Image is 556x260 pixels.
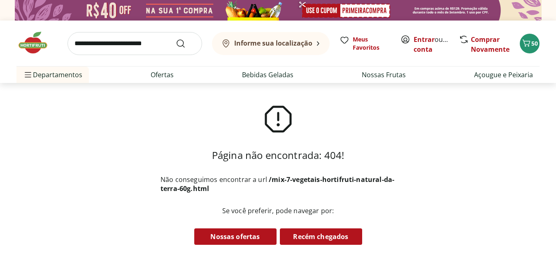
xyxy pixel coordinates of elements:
a: Bebidas Geladas [242,70,293,80]
a: Comprar Novamente [471,35,509,54]
button: Carrinho [520,34,540,53]
p: Se você preferir, pode navegar por: [161,206,395,215]
a: Ofertas [151,70,174,80]
a: Meus Favoritos [340,35,391,52]
button: Submit Search [176,39,195,48]
a: Nossas Frutas [362,70,406,80]
span: Departamentos [23,65,82,85]
button: Informe sua localização [212,32,330,55]
p: Não conseguimos encontrar a url [161,175,395,193]
b: Informe sua localização [234,39,312,48]
span: ou [414,35,450,54]
span: Meus Favoritos [353,35,391,52]
a: Nossas ofertas [194,228,277,245]
a: Açougue e Peixaria [474,70,533,80]
a: Criar conta [414,35,459,54]
img: Hortifruti [16,30,58,55]
b: /mix-7-vegetais-hortifruti-natural-da-terra-60g.html [161,175,394,193]
a: Entrar [414,35,435,44]
button: Menu [23,65,33,85]
h3: Página não encontrada: 404! [212,149,344,162]
a: Recém chegados [280,228,362,245]
input: search [67,32,202,55]
span: 50 [531,39,538,47]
